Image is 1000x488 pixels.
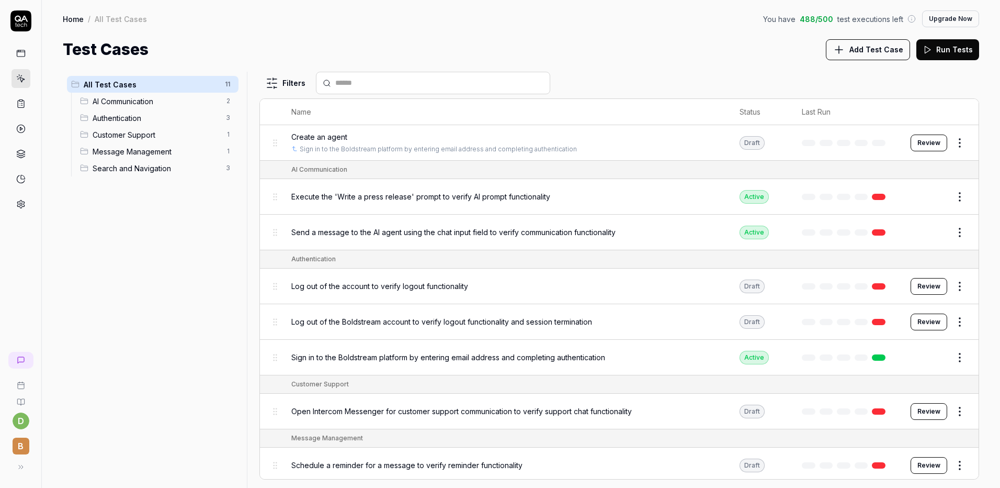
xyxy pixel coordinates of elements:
[291,281,468,292] span: Log out of the account to verify logout functionality
[916,39,979,60] button: Run Tests
[4,429,37,457] button: B
[95,14,147,24] div: All Test Cases
[291,352,605,363] span: Sign in to the Boldstream platform by entering email address and completing authentication
[291,227,616,238] span: Send a message to the AI agent using the chat input field to verify communication functionality
[260,448,979,483] tr: Schedule a reminder for a message to verify reminder functionalityDraftReview
[800,14,833,25] span: 488 / 500
[911,457,947,474] button: Review
[849,44,903,55] span: Add Test Case
[13,413,29,429] button: d
[740,190,769,204] div: Active
[291,131,347,142] span: Create an agent
[740,459,765,472] div: Draft
[222,112,234,124] span: 3
[221,78,234,91] span: 11
[740,315,765,329] div: Draft
[93,96,220,107] span: AI Communication
[260,340,979,375] tr: Sign in to the Boldstream platform by entering email address and completing authenticationActive
[260,125,979,161] tr: Create an agentSign in to the Boldstream platform by entering email address and completing authen...
[740,280,765,293] div: Draft
[291,380,349,389] div: Customer Support
[911,135,947,151] button: Review
[300,145,577,154] a: Sign in to the Boldstream platform by entering email address and completing authentication
[291,460,522,471] span: Schedule a reminder for a message to verify reminder functionality
[740,226,769,239] div: Active
[88,14,90,24] div: /
[4,390,37,406] a: Documentation
[4,373,37,390] a: Book a call with us
[260,304,979,340] tr: Log out of the Boldstream account to verify logout functionality and session terminationDraftReview
[93,113,220,124] span: Authentication
[93,129,220,140] span: Customer Support
[291,191,550,202] span: Execute the 'Write a press release' prompt to verify AI prompt functionality
[222,128,234,141] span: 1
[911,403,947,420] button: Review
[291,254,336,264] div: Authentication
[740,136,765,150] div: Draft
[291,316,592,327] span: Log out of the Boldstream account to verify logout functionality and session termination
[837,14,903,25] span: test executions left
[84,79,219,90] span: All Test Cases
[911,278,947,295] button: Review
[791,99,900,125] th: Last Run
[76,160,238,176] div: Drag to reorderSearch and Navigation3
[8,352,33,369] a: New conversation
[281,99,729,125] th: Name
[76,126,238,143] div: Drag to reorderCustomer Support1
[63,38,149,61] h1: Test Cases
[222,145,234,158] span: 1
[763,14,796,25] span: You have
[76,143,238,160] div: Drag to reorderMessage Management1
[826,39,910,60] button: Add Test Case
[93,163,220,174] span: Search and Navigation
[260,179,979,215] tr: Execute the 'Write a press release' prompt to verify AI prompt functionalityActive
[222,162,234,174] span: 3
[291,406,632,417] span: Open Intercom Messenger for customer support communication to verify support chat functionality
[911,314,947,330] button: Review
[260,215,979,250] tr: Send a message to the AI agent using the chat input field to verify communication functionalityAc...
[13,438,29,454] span: B
[922,10,979,27] button: Upgrade Now
[291,165,347,174] div: AI Communication
[291,434,363,443] div: Message Management
[63,14,84,24] a: Home
[260,394,979,429] tr: Open Intercom Messenger for customer support communication to verify support chat functionalityDr...
[93,146,220,157] span: Message Management
[740,351,769,364] div: Active
[260,269,979,304] tr: Log out of the account to verify logout functionalityDraftReview
[729,99,791,125] th: Status
[259,73,312,94] button: Filters
[222,95,234,107] span: 2
[76,109,238,126] div: Drag to reorderAuthentication3
[740,405,765,418] div: Draft
[76,93,238,109] div: Drag to reorderAI Communication2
